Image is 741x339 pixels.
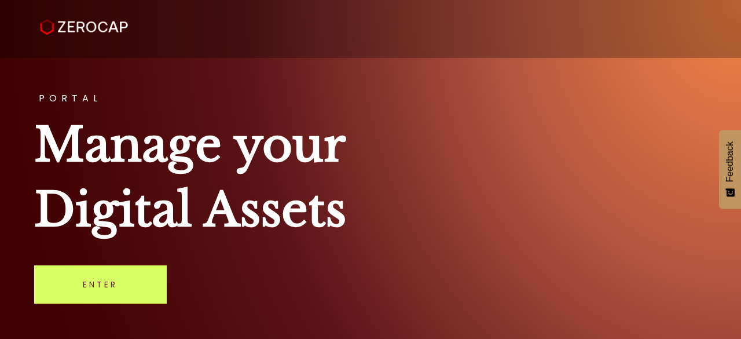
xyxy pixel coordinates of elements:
h1: Manage your Digital Assets [34,112,707,242]
span: Feedback [725,141,735,182]
h3: PORTAL [34,94,707,103]
a: Enter [34,265,167,304]
button: Feedback - Show survey [719,130,741,209]
img: ZeroCap [40,19,129,35]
